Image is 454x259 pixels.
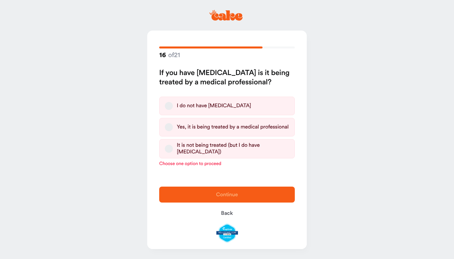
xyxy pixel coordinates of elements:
div: It is not being treated (but I do have [MEDICAL_DATA]) [177,142,289,155]
div: I do not have [MEDICAL_DATA] [177,103,251,109]
div: Yes, it is being treated by a medical professional [177,124,288,130]
span: Back [221,211,233,216]
button: It is not being treated (but I do have [MEDICAL_DATA]) [165,145,173,153]
button: Back [159,205,295,221]
button: Continue [159,187,295,203]
h2: If you have [MEDICAL_DATA] is it being treated by a medical professional? [159,68,295,87]
span: 16 [159,51,166,59]
strong: of 21 [159,51,180,59]
img: legit-script-certified.png [216,224,238,242]
button: I do not have [MEDICAL_DATA] [165,102,173,110]
span: Continue [216,192,238,197]
p: Choose one option to proceed [159,160,295,167]
button: Yes, it is being treated by a medical professional [165,123,173,131]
